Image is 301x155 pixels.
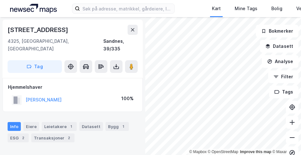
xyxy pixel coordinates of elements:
[268,70,298,83] button: Filter
[23,122,39,131] div: Eiere
[260,40,298,53] button: Datasett
[262,55,298,68] button: Analyse
[8,83,137,91] div: Hjemmelshaver
[189,150,207,154] a: Mapbox
[31,133,75,142] div: Transaksjoner
[271,5,282,12] div: Bolig
[120,123,126,130] div: 1
[240,150,271,154] a: Improve this map
[20,135,26,141] div: 2
[79,122,103,131] div: Datasett
[269,125,301,155] iframe: Chat Widget
[105,122,129,131] div: Bygg
[269,86,298,98] button: Tags
[8,133,29,142] div: ESG
[8,122,21,131] div: Info
[212,5,221,12] div: Kart
[103,37,138,53] div: Sandnes, 39/335
[235,5,257,12] div: Mine Tags
[208,150,238,154] a: OpenStreetMap
[121,95,134,102] div: 100%
[8,37,103,53] div: 4325, [GEOGRAPHIC_DATA], [GEOGRAPHIC_DATA]
[8,60,62,73] button: Tag
[68,123,74,130] div: 1
[80,4,174,13] input: Søk på adresse, matrikkel, gårdeiere, leietakere eller personer
[10,4,57,13] img: logo.a4113a55bc3d86da70a041830d287a7e.svg
[269,125,301,155] div: Kontrollprogram for chat
[8,25,69,35] div: [STREET_ADDRESS]
[66,135,72,141] div: 2
[256,25,298,37] button: Bokmerker
[42,122,77,131] div: Leietakere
